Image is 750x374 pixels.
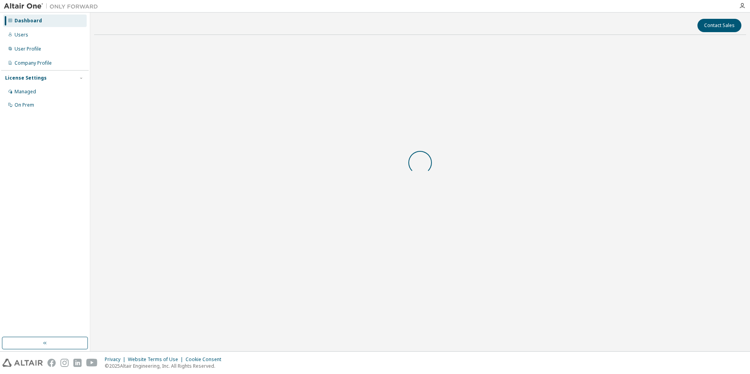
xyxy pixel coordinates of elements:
[60,359,69,367] img: instagram.svg
[105,356,128,363] div: Privacy
[128,356,186,363] div: Website Terms of Use
[4,2,102,10] img: Altair One
[15,18,42,24] div: Dashboard
[15,102,34,108] div: On Prem
[86,359,98,367] img: youtube.svg
[47,359,56,367] img: facebook.svg
[2,359,43,367] img: altair_logo.svg
[697,19,741,32] button: Contact Sales
[15,32,28,38] div: Users
[15,89,36,95] div: Managed
[15,46,41,52] div: User Profile
[73,359,82,367] img: linkedin.svg
[5,75,47,81] div: License Settings
[15,60,52,66] div: Company Profile
[186,356,226,363] div: Cookie Consent
[105,363,226,369] p: © 2025 Altair Engineering, Inc. All Rights Reserved.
